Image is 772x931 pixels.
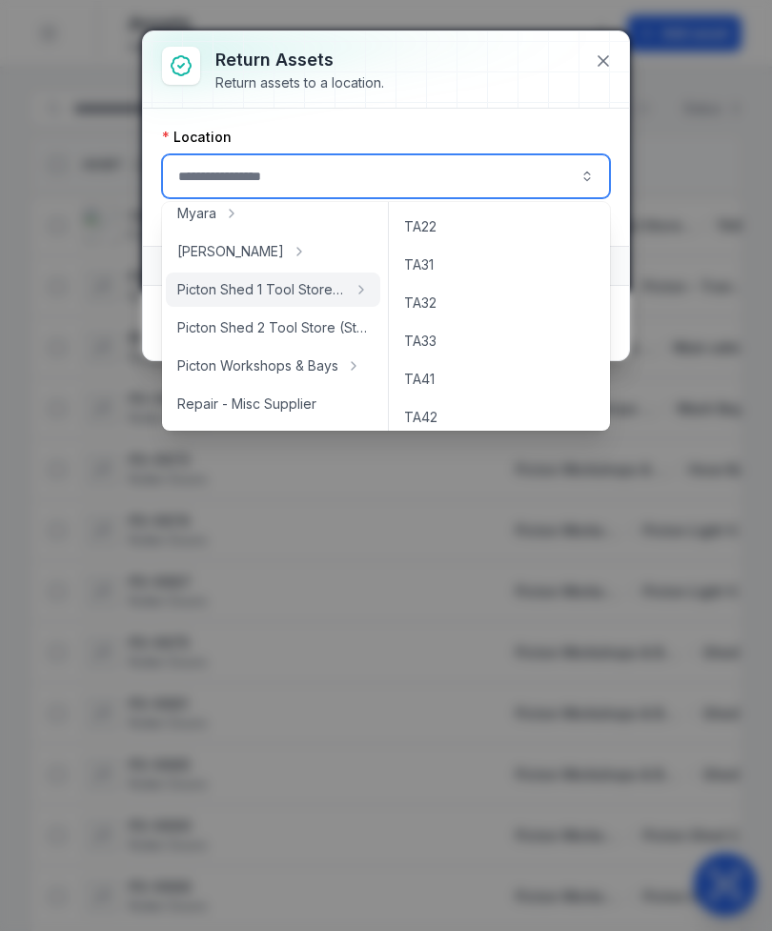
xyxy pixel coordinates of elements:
div: Return assets to a location. [215,73,384,92]
span: Picton Shed 2 Tool Store (Storage) [177,318,369,337]
span: TA32 [404,293,437,313]
span: Picton Shed 1 Tool Store (Storage) [177,280,346,299]
label: Location [162,128,232,147]
span: TA31 [404,255,434,274]
span: TA22 [404,217,437,236]
h3: Return assets [215,47,384,73]
span: TA42 [404,408,437,427]
span: Repair - Misc Supplier [177,395,316,414]
span: TA33 [404,332,437,351]
button: Assets1 [143,247,629,285]
span: [PERSON_NAME] [177,242,284,261]
span: Myara [177,204,216,223]
span: Picton Workshops & Bays [177,356,338,375]
span: TA41 [404,370,435,389]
